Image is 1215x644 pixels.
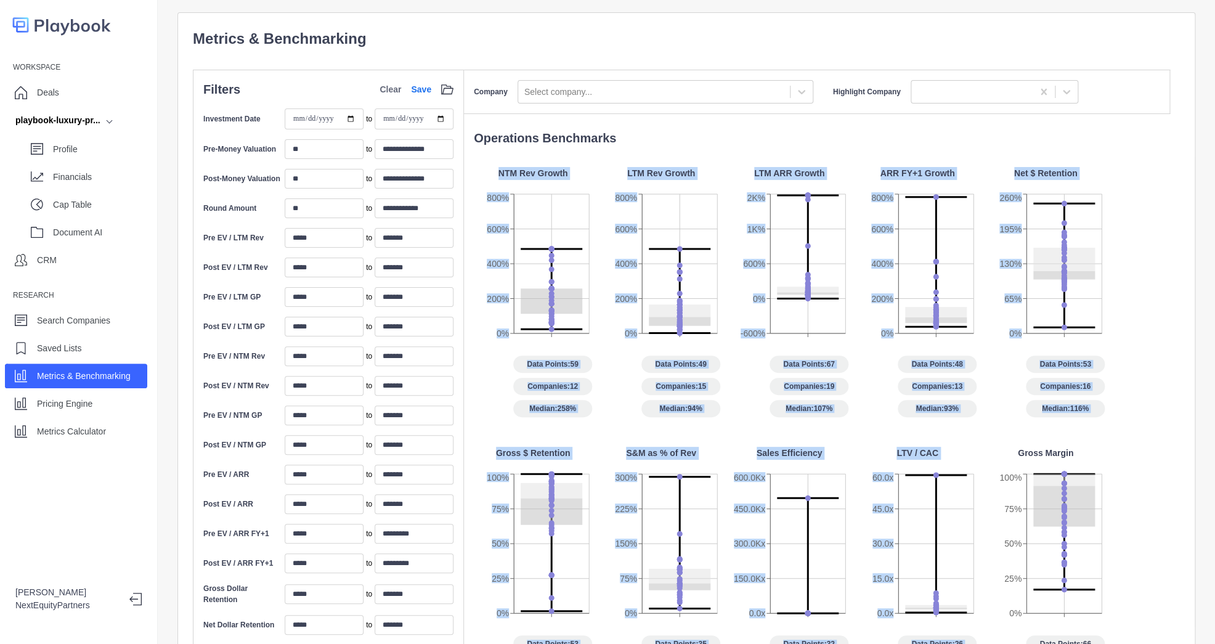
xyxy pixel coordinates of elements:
label: Pre EV / NTM Rev [203,351,265,362]
span: to [366,589,372,600]
p: LTM ARR Growth [754,167,824,180]
span: to [366,380,372,391]
label: Pre-Money Valuation [203,144,276,155]
p: Search Companies [37,314,110,327]
img: logo-colored [12,12,111,38]
tspan: 200% [615,293,637,303]
tspan: 2K% [747,192,765,202]
tspan: 25% [1004,573,1022,583]
label: Post EV / ARR [203,499,253,510]
tspan: 0% [753,293,765,303]
tspan: 15.0x [872,573,893,583]
span: to [366,173,372,184]
span: Median: 258% [513,400,592,417]
span: to [366,321,372,332]
p: NextEquityPartners [15,599,120,612]
tspan: 130% [999,259,1022,269]
p: S&M as % of Rev [626,447,696,460]
tspan: 45.0x [872,503,893,513]
label: Pre EV / LTM GP [203,291,261,303]
p: Gross $ Retention [496,447,571,460]
tspan: 30.0x [872,539,893,548]
label: Investment Date [203,113,261,124]
p: Net $ Retention [1014,167,1078,180]
span: to [366,144,372,155]
tspan: 600% [487,224,509,234]
span: Data Points: 59 [513,356,592,373]
label: Pre EV / ARR FY+1 [203,528,269,539]
label: Post EV / ARR FY+1 [203,558,273,569]
span: to [366,262,372,273]
label: Pre EV / ARR [203,469,249,480]
tspan: 300.0Kx [734,539,765,548]
tspan: 225% [615,503,637,513]
tspan: 600% [743,259,765,269]
tspan: 600% [871,224,893,234]
tspan: 60.0x [872,472,893,482]
tspan: 150% [615,539,637,548]
span: Data Points: 48 [898,356,977,373]
label: Net Dollar Retention [203,619,274,630]
span: Companies: 15 [641,378,720,395]
p: Sales Efficiency [757,447,823,460]
span: to [366,203,372,214]
label: Post EV / LTM GP [203,321,265,332]
tspan: 400% [487,259,509,269]
tspan: 200% [487,293,509,303]
tspan: 0% [625,328,637,338]
tspan: 0% [625,608,637,618]
label: Gross Dollar Retention [203,583,282,605]
tspan: 75% [1004,503,1022,513]
span: Data Points: 53 [1026,356,1105,373]
tspan: 260% [999,192,1022,202]
tspan: 65% [1004,293,1022,303]
p: Metrics Calculator [37,425,106,438]
span: Median: 94% [641,400,720,417]
tspan: 100% [487,472,509,482]
tspan: 0.0x [877,608,893,618]
span: to [366,291,372,303]
tspan: 75% [492,503,509,513]
span: Companies: 13 [898,378,977,395]
span: to [366,113,372,124]
label: Post EV / NTM Rev [203,380,269,391]
tspan: 0.0x [749,608,765,618]
p: Profile [53,143,147,156]
div: playbook-luxury-pr... [15,114,100,127]
span: Data Points: 67 [770,356,848,373]
tspan: 600.0Kx [734,472,765,482]
tspan: -600% [741,328,765,338]
span: Median: 93% [898,400,977,417]
tspan: 450.0Kx [734,503,765,513]
span: Companies: 12 [513,378,592,395]
tspan: 0% [1009,328,1022,338]
span: to [366,439,372,450]
tspan: 195% [999,224,1022,234]
tspan: 100% [999,472,1022,482]
tspan: 800% [871,192,893,202]
tspan: 800% [615,192,637,202]
span: Data Points: 49 [641,356,720,373]
span: to [366,469,372,480]
p: Financials [53,171,147,184]
span: to [366,351,372,362]
span: to [366,232,372,243]
span: to [366,619,372,630]
tspan: 150.0Kx [734,573,765,583]
span: to [366,499,372,510]
p: [PERSON_NAME] [15,586,120,599]
label: Highlight Company [833,86,901,97]
tspan: 400% [615,259,637,269]
label: Pre EV / NTM GP [203,410,262,421]
p: CRM [37,254,57,267]
tspan: 400% [871,259,893,269]
tspan: 75% [620,573,637,583]
p: Cap Table [53,198,147,211]
span: Companies: 16 [1026,378,1105,395]
span: Median: 107% [770,400,848,417]
p: Gross Margin [1018,447,1073,460]
tspan: 800% [487,192,509,202]
tspan: 0% [497,608,509,618]
tspan: 25% [492,573,509,583]
p: Filters [203,80,240,99]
